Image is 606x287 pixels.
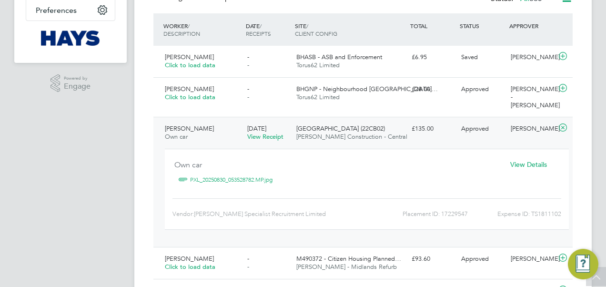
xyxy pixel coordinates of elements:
[247,93,249,101] span: -
[247,263,249,271] span: -
[507,82,556,113] div: [PERSON_NAME] - [PERSON_NAME]
[408,17,457,34] div: TOTAL
[247,85,249,93] span: -
[408,50,457,65] div: £6.95
[64,82,91,91] span: Engage
[174,157,498,173] div: Own car
[457,17,507,34] div: STATUS
[188,22,190,30] span: /
[247,124,266,133] span: [DATE]
[408,251,457,267] div: £93.60
[568,249,598,279] button: Engage Resource Center
[510,160,547,169] span: View Details
[296,93,340,101] span: Torus62 Limited
[165,53,214,61] span: [PERSON_NAME]
[296,255,401,263] span: M490372 - Citizen Housing Planned…
[296,61,340,69] span: Torus62 Limited
[296,133,407,141] span: [PERSON_NAME] Construction - Central
[461,255,489,263] span: Approved
[296,85,438,93] span: BHGNP - Neighbourhood [GEOGRAPHIC_DATA]…
[165,133,188,141] span: Own car
[165,61,215,69] span: Click to load data
[165,93,215,101] span: Click to load data
[408,121,457,137] div: £135.00
[296,124,385,133] span: [GEOGRAPHIC_DATA] (22CB02)
[165,124,214,133] span: [PERSON_NAME]
[243,17,293,42] div: DATE
[36,6,77,15] span: Preferences
[343,206,468,222] div: Placement ID: 17229547
[64,74,91,82] span: Powered by
[461,124,489,133] span: Approved
[194,210,326,217] span: [PERSON_NAME] Specialist Recruitment Limited
[172,206,343,222] div: Vendor:
[408,82,457,97] div: £28.00
[296,53,382,61] span: BHASB - ASB and Enforcement
[247,61,249,69] span: -
[165,255,214,263] span: [PERSON_NAME]
[247,255,249,263] span: -
[507,17,556,34] div: APPROVER
[161,17,243,42] div: WORKER
[296,263,397,271] span: [PERSON_NAME] - Midlands Refurb
[306,22,308,30] span: /
[468,206,561,222] div: Expense ID: TS1811102
[246,30,271,37] span: RECEIPTS
[507,251,556,267] div: [PERSON_NAME]
[507,50,556,65] div: [PERSON_NAME]
[165,263,215,271] span: Click to load data
[165,85,214,93] span: [PERSON_NAME]
[461,53,478,61] span: Saved
[507,121,556,137] div: [PERSON_NAME]
[247,133,283,141] a: View Receipt
[50,74,91,92] a: Powered byEngage
[295,30,337,37] span: CLIENT CONFIG
[293,17,408,42] div: SITE
[260,22,262,30] span: /
[247,53,249,61] span: -
[190,173,273,187] a: PXL_20250830_053528782.MP.jpg
[461,85,489,93] span: Approved
[163,30,200,37] span: DESCRIPTION
[41,31,101,46] img: hays-logo-retina.png
[26,31,115,46] a: Go to home page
